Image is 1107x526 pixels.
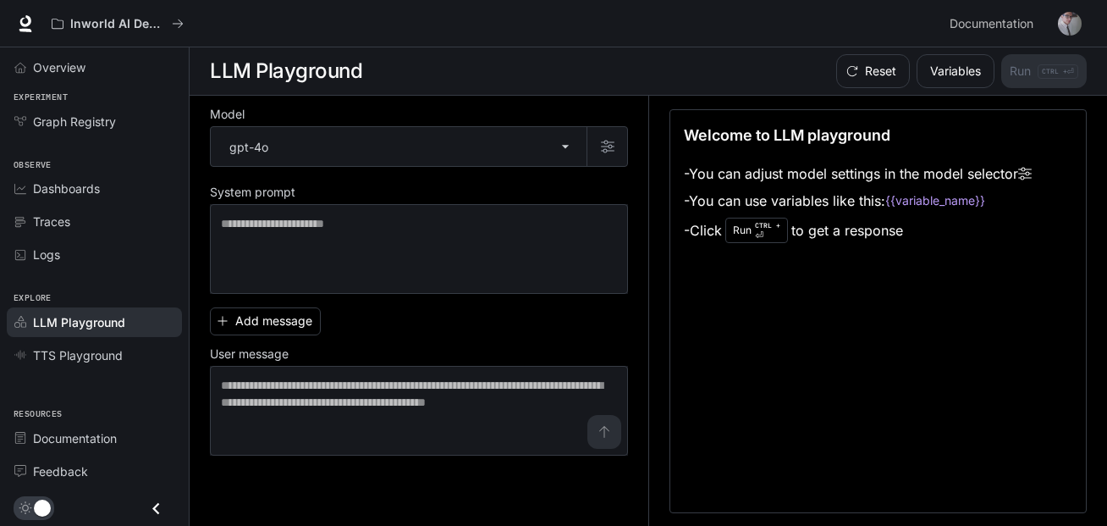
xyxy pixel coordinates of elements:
div: Run [725,218,788,243]
button: Add message [210,307,321,335]
a: Overview [7,53,182,82]
p: ⏎ [755,220,780,241]
a: Graph Registry [7,107,182,136]
button: User avatar [1053,7,1087,41]
span: LLM Playground [33,313,125,331]
li: - You can use variables like this: [684,187,1032,214]
a: Traces [7,207,182,236]
div: gpt-4o [211,127,587,166]
p: Model [210,108,245,120]
button: Reset [836,54,910,88]
p: Inworld AI Demos [70,17,165,31]
code: {{variable_name}} [885,192,985,209]
a: Documentation [943,7,1046,41]
span: Graph Registry [33,113,116,130]
a: TTS Playground [7,341,182,370]
h1: LLM Playground [210,54,362,88]
button: Close drawer [137,491,175,526]
p: gpt-4o [229,138,268,156]
a: Dashboards [7,174,182,203]
a: Documentation [7,424,182,453]
a: Feedback [7,457,182,486]
li: - Click to get a response [684,214,1032,246]
span: TTS Playground [33,346,123,364]
img: User avatar [1058,12,1082,36]
a: LLM Playground [7,307,182,337]
span: Overview [33,58,85,76]
a: Logs [7,240,182,269]
span: Feedback [33,462,88,480]
span: Documentation [950,14,1033,35]
span: Traces [33,213,70,230]
p: User message [210,348,289,360]
span: Logs [33,246,60,263]
p: Welcome to LLM playground [684,124,890,147]
button: All workspaces [44,7,191,41]
button: Variables [917,54,994,88]
span: Dark mode toggle [34,498,51,517]
p: System prompt [210,186,295,198]
span: Documentation [33,429,117,447]
li: - You can adjust model settings in the model selector [684,160,1032,187]
span: Dashboards [33,180,100,197]
p: CTRL + [755,220,780,230]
